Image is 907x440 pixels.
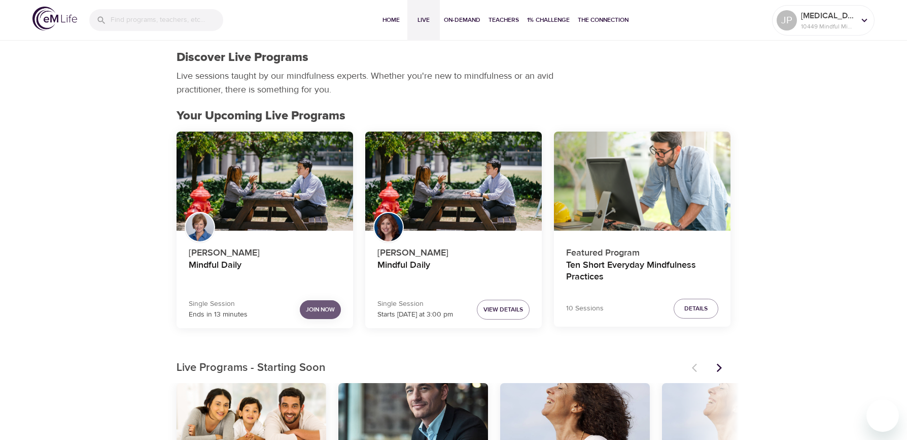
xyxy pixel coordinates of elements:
span: The Connection [578,15,629,25]
h4: Mindful Daily [189,260,341,284]
img: logo [32,7,77,30]
p: [PERSON_NAME] [189,242,341,260]
p: Live Programs - Starting Soon [177,360,686,376]
span: Home [379,15,403,25]
span: Teachers [489,15,519,25]
p: Live sessions taught by our mindfulness experts. Whether you're new to mindfulness or an avid pra... [177,69,557,97]
button: Next items [708,357,730,379]
h1: Discover Live Programs [177,50,308,65]
button: Details [674,299,718,319]
span: Join Now [306,304,335,315]
div: JP [777,10,797,30]
h2: Your Upcoming Live Programs [177,109,730,123]
p: 10 Sessions [566,303,604,314]
button: Mindful Daily [365,132,542,231]
span: 1% Challenge [527,15,570,25]
p: Single Session [189,299,248,309]
span: Details [684,303,708,314]
span: View Details [483,304,523,315]
iframe: Button to launch messaging window [866,399,899,432]
span: Live [411,15,436,25]
button: Mindful Daily [177,132,353,231]
p: Featured Program [566,242,718,260]
p: 10449 Mindful Minutes [801,22,855,31]
p: Starts [DATE] at 3:00 pm [377,309,453,320]
button: Join Now [300,300,341,319]
p: [MEDICAL_DATA] [801,10,855,22]
button: View Details [477,300,530,320]
p: Ends in 13 minutes [189,309,248,320]
input: Find programs, teachers, etc... [111,9,223,31]
span: On-Demand [444,15,480,25]
h4: Ten Short Everyday Mindfulness Practices [566,260,718,284]
p: Single Session [377,299,453,309]
p: [PERSON_NAME] [377,242,530,260]
h4: Mindful Daily [377,260,530,284]
button: Ten Short Everyday Mindfulness Practices [554,132,730,231]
